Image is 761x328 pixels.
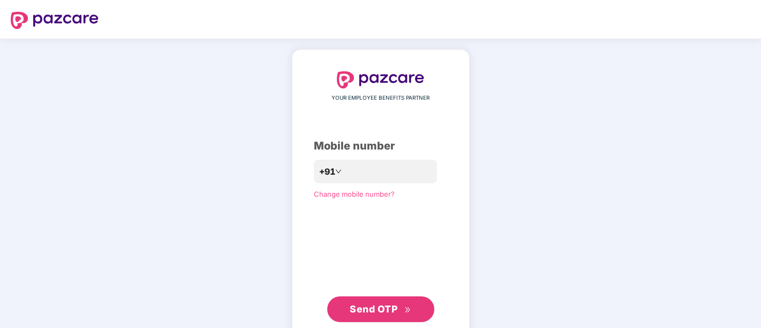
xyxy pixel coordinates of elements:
span: +91 [319,165,335,178]
button: Send OTPdouble-right [327,296,434,322]
span: YOUR EMPLOYEE BENEFITS PARTNER [331,94,430,102]
span: double-right [404,307,411,314]
div: Mobile number [314,138,448,154]
img: logo [11,12,99,29]
img: logo [337,71,425,88]
a: Change mobile number? [314,190,395,198]
span: down [335,168,342,175]
span: Send OTP [350,303,397,315]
